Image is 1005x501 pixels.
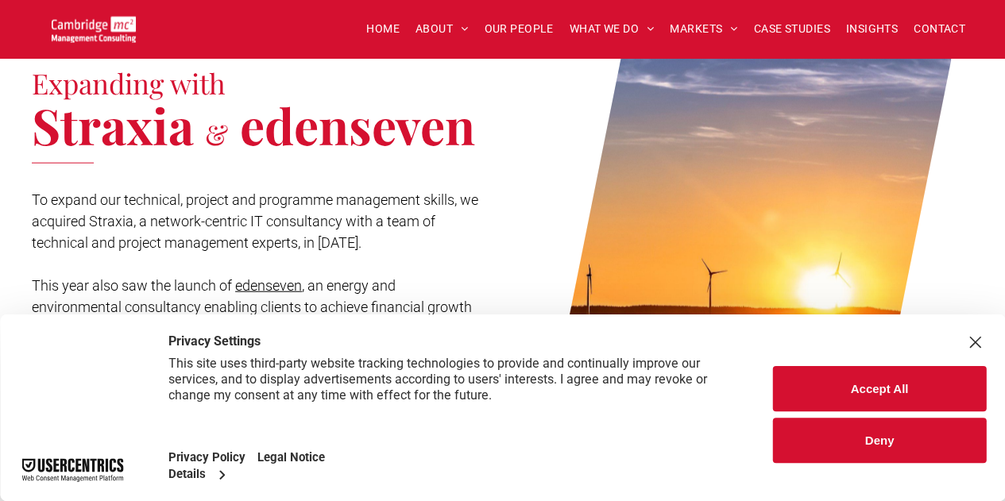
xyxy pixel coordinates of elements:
[562,17,663,41] a: WHAT WE DO
[205,115,228,152] span: &
[32,191,478,251] span: To expand our technical, project and programme management skills, we acquired Straxia, a network-...
[32,92,194,158] span: Straxia
[52,16,136,42] img: Go to Homepage
[838,17,906,41] a: INSIGHTS
[906,17,973,41] a: CONTACT
[32,64,226,102] span: Expanding with
[235,277,302,294] a: edenseven
[516,59,973,472] a: Our Foundation | About | Cambridge Management Consulting
[662,17,745,41] a: MARKETS
[32,277,232,294] span: This year also saw the launch of
[240,92,475,158] span: edenseven
[476,17,561,41] a: OUR PEOPLE
[408,17,477,41] a: ABOUT
[746,17,838,41] a: CASE STUDIES
[52,18,136,35] a: Your Business Transformed | Cambridge Management Consulting
[358,17,408,41] a: HOME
